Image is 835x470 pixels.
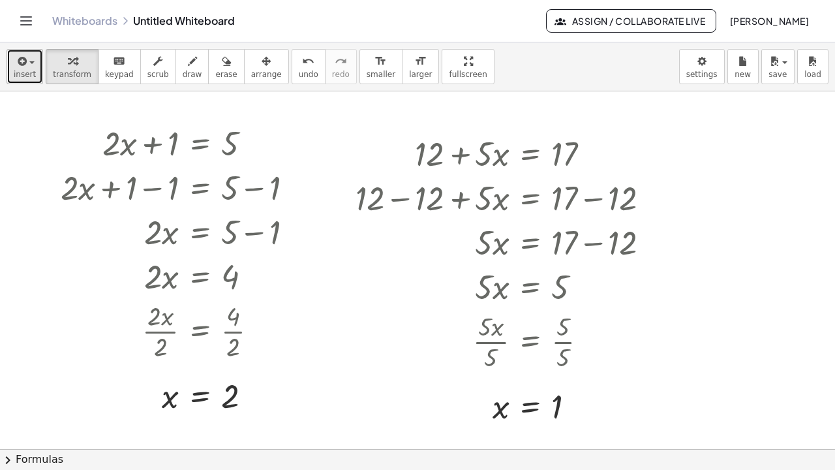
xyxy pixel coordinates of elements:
span: settings [686,70,718,79]
button: Toggle navigation [16,10,37,31]
span: Assign / Collaborate Live [557,15,705,27]
button: fullscreen [442,49,494,84]
button: arrange [244,49,289,84]
span: [PERSON_NAME] [729,15,809,27]
button: undoundo [292,49,326,84]
button: scrub [140,49,176,84]
span: larger [409,70,432,79]
i: keyboard [113,54,125,69]
span: scrub [147,70,169,79]
button: redoredo [325,49,357,84]
i: format_size [414,54,427,69]
i: redo [335,54,347,69]
a: Whiteboards [52,14,117,27]
i: format_size [374,54,387,69]
span: transform [53,70,91,79]
button: Assign / Collaborate Live [546,9,716,33]
button: settings [679,49,725,84]
span: save [768,70,787,79]
span: new [735,70,751,79]
span: redo [332,70,350,79]
span: arrange [251,70,282,79]
i: undo [302,54,314,69]
span: undo [299,70,318,79]
span: smaller [367,70,395,79]
button: keyboardkeypad [98,49,141,84]
button: format_sizelarger [402,49,439,84]
button: load [797,49,828,84]
button: insert [7,49,43,84]
span: fullscreen [449,70,487,79]
button: transform [46,49,99,84]
button: format_sizesmaller [359,49,402,84]
button: save [761,49,795,84]
button: new [727,49,759,84]
button: [PERSON_NAME] [719,9,819,33]
span: keypad [105,70,134,79]
span: load [804,70,821,79]
button: erase [208,49,244,84]
span: draw [183,70,202,79]
button: draw [175,49,209,84]
span: erase [215,70,237,79]
span: insert [14,70,36,79]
